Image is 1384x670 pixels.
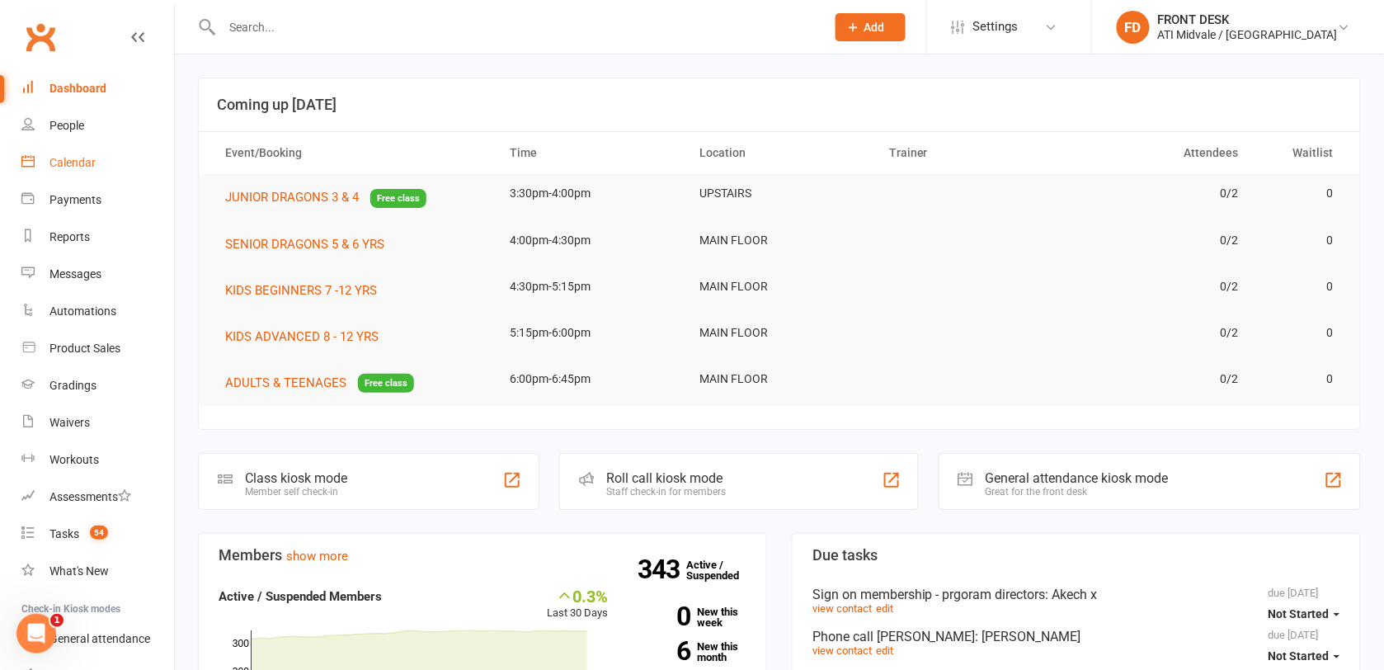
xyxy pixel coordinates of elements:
h3: Coming up [DATE] [217,97,1342,113]
strong: 343 [638,557,686,582]
td: MAIN FLOOR [685,221,874,260]
span: KIDS BEGINNERS 7 -12 YRS [225,283,377,298]
td: 4:30pm-5:15pm [495,267,685,306]
th: Waitlist [1254,132,1349,174]
div: People [49,119,84,132]
button: JUNIOR DRAGONS 3 & 4Free class [225,187,426,208]
div: Roll call kiosk mode [606,470,726,486]
a: Clubworx [20,17,61,58]
div: Product Sales [49,342,120,355]
th: Time [495,132,685,174]
a: Workouts [21,441,174,479]
td: 3:30pm-4:00pm [495,174,685,213]
div: What's New [49,564,109,578]
a: Reports [21,219,174,256]
a: Messages [21,256,174,293]
span: Settings [973,8,1019,45]
button: SENIOR DRAGONS 5 & 6 YRS [225,234,396,254]
div: Messages [49,267,101,281]
a: show more [286,549,348,564]
strong: Active / Suspended Members [219,589,382,604]
td: UPSTAIRS [685,174,874,213]
button: ADULTS & TEENAGESFree class [225,373,414,394]
div: Dashboard [49,82,106,95]
button: KIDS BEGINNERS 7 -12 YRS [225,281,388,300]
strong: 0 [633,604,691,629]
a: Dashboard [21,70,174,107]
span: KIDS ADVANCED 8 - 12 YRS [225,329,379,344]
div: Member self check-in [245,486,347,498]
a: Waivers [21,404,174,441]
td: MAIN FLOOR [685,360,874,399]
a: view contact [812,644,872,657]
div: General attendance [49,632,150,645]
td: 0 [1254,360,1349,399]
td: 0/2 [1064,267,1254,306]
td: 0 [1254,314,1349,352]
div: FD [1117,11,1150,44]
div: Reports [49,230,90,243]
div: ATI Midvale / [GEOGRAPHIC_DATA] [1158,27,1338,42]
td: 5:15pm-6:00pm [495,314,685,352]
span: Not Started [1269,649,1330,663]
th: Attendees [1064,132,1254,174]
strong: 6 [633,639,691,663]
div: General attendance kiosk mode [986,470,1169,486]
td: MAIN FLOOR [685,267,874,306]
span: Free class [370,189,426,208]
a: Calendar [21,144,174,182]
button: Add [836,13,906,41]
td: 0/2 [1064,174,1254,213]
a: Payments [21,182,174,219]
span: JUNIOR DRAGONS 3 & 4 [225,190,359,205]
th: Event/Booking [210,132,495,174]
span: 1 [50,614,64,627]
div: Automations [49,304,116,318]
th: Trainer [874,132,1064,174]
span: Not Started [1269,607,1330,620]
div: Workouts [49,453,99,466]
input: Search... [217,16,814,39]
a: Gradings [21,367,174,404]
a: 0New this week [633,606,747,628]
td: 0/2 [1064,360,1254,399]
td: 0/2 [1064,314,1254,352]
div: Gradings [49,379,97,392]
div: Waivers [49,416,90,429]
a: 6New this month [633,641,747,663]
td: MAIN FLOOR [685,314,874,352]
th: Location [685,132,874,174]
td: 0/2 [1064,221,1254,260]
span: ADULTS & TEENAGES [225,375,346,390]
div: Tasks [49,527,79,540]
div: 0.3% [548,587,609,605]
a: Tasks 54 [21,516,174,553]
a: What's New [21,553,174,590]
a: edit [876,644,893,657]
div: Assessments [49,490,131,503]
div: Staff check-in for members [606,486,726,498]
a: People [21,107,174,144]
td: 0 [1254,174,1349,213]
a: Assessments [21,479,174,516]
span: : [PERSON_NAME] [976,629,1081,644]
div: Great for the front desk [986,486,1169,498]
button: Not Started [1269,599,1340,629]
a: Product Sales [21,330,174,367]
span: Add [864,21,885,34]
td: 6:00pm-6:45pm [495,360,685,399]
td: 0 [1254,221,1349,260]
td: 4:00pm-4:30pm [495,221,685,260]
div: FRONT DESK [1158,12,1338,27]
div: Sign on membership - prgoram directors [812,587,1340,602]
a: Automations [21,293,174,330]
button: KIDS ADVANCED 8 - 12 YRS [225,327,390,347]
h3: Due tasks [812,547,1340,564]
a: 343Active / Suspended [686,547,759,593]
div: Calendar [49,156,96,169]
div: Last 30 Days [548,587,609,622]
iframe: Intercom live chat [16,614,56,653]
div: Class kiosk mode [245,470,347,486]
div: Payments [49,193,101,206]
span: : Akech x [1046,587,1098,602]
